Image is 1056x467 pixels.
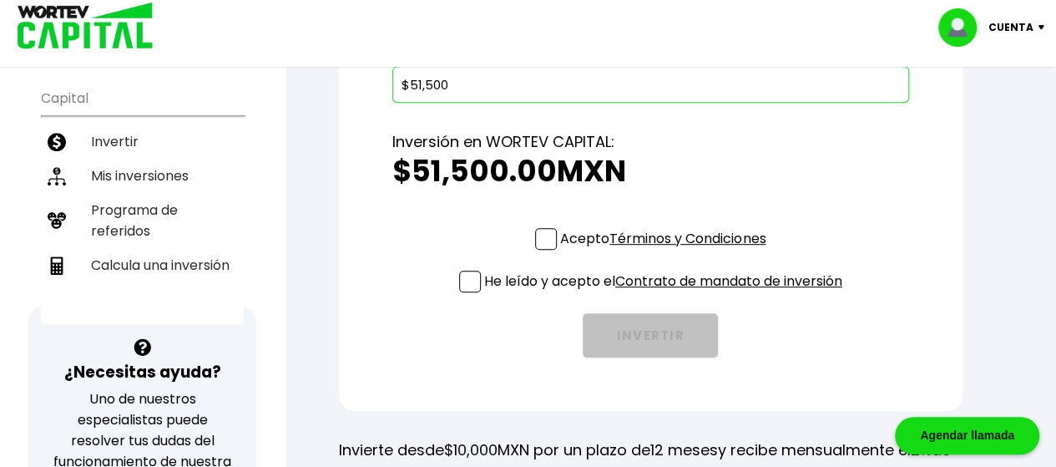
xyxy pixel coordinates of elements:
[895,417,1039,454] div: Agendar llamada
[988,15,1033,40] p: Cuenta
[41,193,244,248] a: Programa de referidos
[615,272,842,291] a: Contrato de mandato de inversión
[484,271,842,292] p: He leído y acepto el
[609,229,765,248] a: Términos y Condiciones
[48,256,66,275] img: calculadora-icon.17d418c4.svg
[650,439,718,460] span: 12 meses
[41,79,244,324] ul: Capital
[48,167,66,185] img: inversiones-icon.6695dc30.svg
[64,360,221,384] h3: ¿Necesitas ayuda?
[938,8,988,47] img: profile-image
[392,129,909,155] p: Inversión en WORTEV CAPITAL:
[48,133,66,151] img: invertir-icon.b3b967d7.svg
[48,211,66,230] img: recomiendanos-icon.9b8e9327.svg
[560,228,765,249] p: Acepto
[583,313,718,358] button: INVERTIR
[444,439,498,460] span: $10,000
[41,124,244,159] a: Invertir
[1033,25,1056,30] img: icon-down
[41,159,244,193] a: Mis inversiones
[392,155,909,188] h2: $51,500.00 MXN
[41,248,244,282] a: Calcula una inversión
